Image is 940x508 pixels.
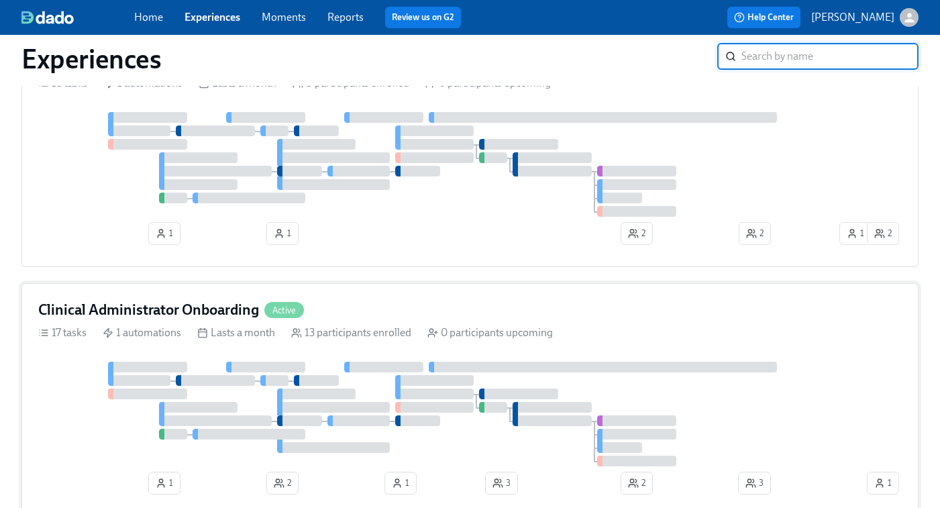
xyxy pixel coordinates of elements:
[185,11,240,23] a: Experiences
[384,472,417,495] button: 1
[262,11,306,23] a: Moments
[621,222,653,245] button: 2
[266,472,299,495] button: 2
[291,325,411,340] div: 13 participants enrolled
[38,300,259,320] h4: Clinical Administrator Onboarding
[628,227,645,240] span: 2
[741,43,919,70] input: Search by name
[427,325,553,340] div: 0 participants upcoming
[134,11,163,23] a: Home
[867,472,899,495] button: 1
[738,472,771,495] button: 3
[38,325,87,340] div: 17 tasks
[867,222,899,245] button: 2
[874,476,892,490] span: 1
[21,43,162,75] h1: Experiences
[727,7,800,28] button: Help Center
[274,227,291,240] span: 1
[628,476,645,490] span: 2
[874,227,892,240] span: 2
[21,34,919,267] a: Care Coach OnboardingActive18 tasks 1 automations Lasts a month 9 participants enrolled 0 partici...
[148,472,180,495] button: 1
[21,11,134,24] a: dado
[839,222,872,245] button: 1
[156,476,173,490] span: 1
[156,227,173,240] span: 1
[21,11,74,24] img: dado
[103,325,181,340] div: 1 automations
[811,10,894,25] p: [PERSON_NAME]
[745,476,764,490] span: 3
[274,476,291,490] span: 2
[392,11,454,24] a: Review us on G2
[734,11,794,24] span: Help Center
[392,476,409,490] span: 1
[847,227,864,240] span: 1
[746,227,764,240] span: 2
[327,11,364,23] a: Reports
[811,8,919,27] button: [PERSON_NAME]
[264,305,304,315] span: Active
[621,472,653,495] button: 2
[148,222,180,245] button: 1
[385,7,461,28] button: Review us on G2
[492,476,511,490] span: 3
[266,222,299,245] button: 1
[485,472,518,495] button: 3
[739,222,771,245] button: 2
[197,325,275,340] div: Lasts a month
